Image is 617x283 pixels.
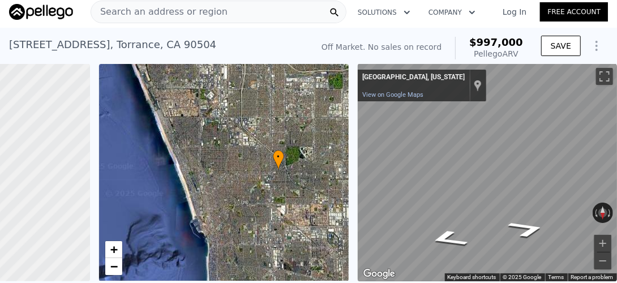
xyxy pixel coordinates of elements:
div: Street View [358,64,617,281]
span: − [110,259,117,273]
img: Google [361,267,398,281]
button: Keyboard shortcuts [448,273,496,281]
a: Zoom out [105,258,122,275]
span: $997,000 [469,36,523,48]
a: View on Google Maps [362,91,423,98]
a: Report a problem [571,274,614,280]
span: + [110,242,117,256]
path: Go Northeast [412,226,485,252]
div: [STREET_ADDRESS] , Torrance , CA 90504 [9,37,216,53]
button: Toggle fullscreen view [596,68,613,85]
a: Free Account [540,2,608,22]
button: Solutions [349,2,419,23]
span: © 2025 Google [503,274,542,280]
span: • [273,152,284,162]
div: Map [358,64,617,281]
span: Search an address or region [91,5,228,19]
path: Go West [491,216,563,242]
button: Zoom out [594,252,611,269]
a: Terms [549,274,564,280]
button: SAVE [541,36,581,56]
img: Pellego [9,4,73,20]
div: Off Market. No sales on record [322,41,442,53]
button: Reset the view [598,203,607,223]
a: Show location on map [474,79,482,92]
a: Zoom in [105,241,122,258]
div: • [273,150,284,170]
button: Zoom in [594,235,611,252]
a: Log In [489,6,540,18]
button: Company [419,2,485,23]
div: [GEOGRAPHIC_DATA], [US_STATE] [362,73,465,82]
button: Rotate counterclockwise [593,203,599,223]
div: Pellego ARV [469,48,523,59]
button: Rotate clockwise [607,203,613,223]
button: Show Options [585,35,608,57]
a: Open this area in Google Maps (opens a new window) [361,267,398,281]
